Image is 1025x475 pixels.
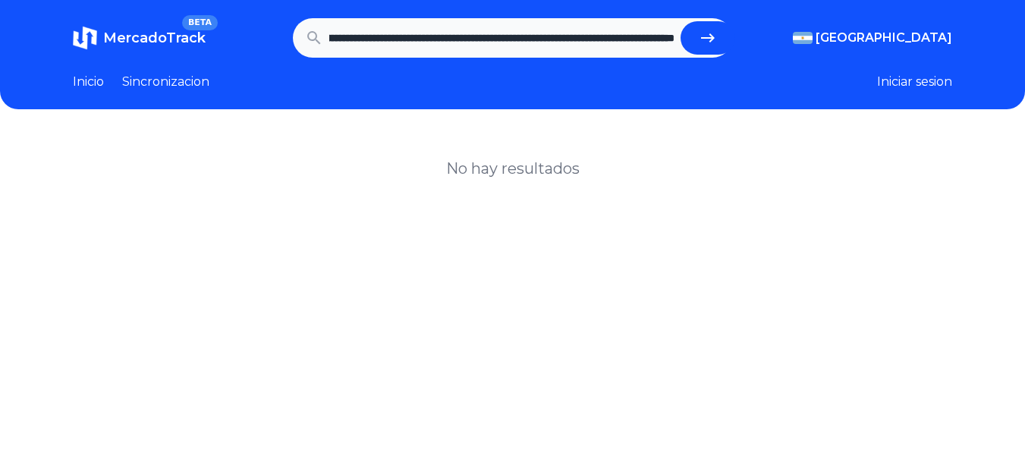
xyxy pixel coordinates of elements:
[103,30,206,46] span: MercadoTrack
[73,26,97,50] img: MercadoTrack
[816,29,952,47] span: [GEOGRAPHIC_DATA]
[793,32,813,44] img: Argentina
[182,15,218,30] span: BETA
[122,73,209,91] a: Sincronizacion
[793,29,952,47] button: [GEOGRAPHIC_DATA]
[73,26,206,50] a: MercadoTrackBETA
[73,73,104,91] a: Inicio
[877,73,952,91] button: Iniciar sesion
[446,158,580,179] h1: No hay resultados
